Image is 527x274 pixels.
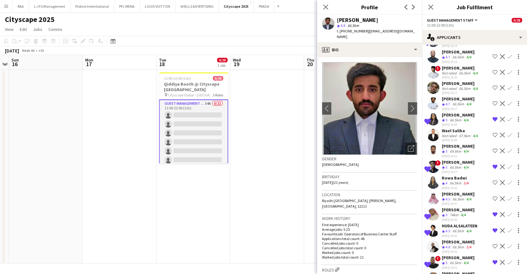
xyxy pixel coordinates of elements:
[164,76,191,81] span: 11:00-22:00 (11h)
[442,250,475,254] div: [DATE] 18:53
[442,123,475,127] div: [DATE] 18:28
[442,49,475,55] div: [PERSON_NAME]
[442,91,479,95] div: [DATE] 18:27
[422,3,527,11] h3: Job Fulfilment
[219,0,254,12] button: Cityscape 2025
[442,266,475,270] div: [DATE] 19:21
[307,57,314,63] span: Thu
[168,93,213,97] span: Cityscape Global - [GEOGRAPHIC_DATA]
[449,165,462,170] div: 66.5km
[442,75,479,79] div: [DATE] 18:26
[512,18,522,23] span: 0/28
[464,149,469,154] app-skills-label: 4/4
[10,61,19,68] span: 16
[442,86,458,91] div: Not rated
[217,63,227,68] div: 1 Job
[29,0,70,12] button: L.I.P.S Management
[473,86,478,91] app-skills-label: 4/4
[442,65,479,71] div: [PERSON_NAME]
[306,61,314,68] span: 20
[422,30,527,45] div: Applicants
[46,25,65,33] a: Comms
[442,186,470,190] div: [DATE] 18:43
[464,181,469,185] app-skills-label: 3/4
[464,260,469,265] app-skills-label: 4/4
[442,138,479,142] div: [DATE] 18:28
[442,191,475,197] div: [PERSON_NAME]
[31,25,45,33] a: Jobs
[451,55,465,60] div: 66.5km
[140,0,175,12] button: LOUIS VUITTON
[322,246,417,250] p: Cancelled jobs total count: 0
[435,66,441,71] span: !
[322,162,359,167] span: [DEMOGRAPHIC_DATA]
[33,27,42,32] span: Jobs
[442,255,475,260] div: [PERSON_NAME]
[445,213,447,217] span: 5
[442,234,477,238] div: [DATE] 18:52
[322,266,417,273] h3: Roles
[466,102,471,106] app-skills-label: 4/4
[442,218,475,222] div: [DATE] 18:52
[445,197,450,201] span: 4.5
[445,245,450,249] span: 4.8
[442,81,479,86] div: [PERSON_NAME]
[322,174,417,179] h3: Birthday
[442,207,475,213] div: [PERSON_NAME]
[20,48,36,53] span: Week 46
[322,198,396,209] span: Riyadh [GEOGRAPHIC_DATA], [PERSON_NAME], [GEOGRAPHIC_DATA], 12211
[322,156,417,162] h3: Gender
[322,250,417,255] p: Worked jobs count: 0
[85,57,93,63] span: Mon
[449,149,462,154] div: 69.6km
[84,61,93,68] span: 17
[458,133,472,138] div: 67.9km
[442,239,475,245] div: [PERSON_NAME]
[442,71,458,75] div: Not rated
[442,202,475,206] div: [DATE] 18:47
[11,57,19,63] span: Sun
[445,165,447,170] span: 5
[213,76,223,81] span: 0/28
[13,0,29,12] button: RAA
[451,245,465,250] div: 66.5km
[427,23,522,27] div: 11:00-22:00 (11h)
[442,96,475,102] div: [PERSON_NAME]
[70,0,114,12] button: Proline Interntational
[442,128,479,133] div: Wael Saliba
[466,229,471,233] app-skills-label: 4/4
[159,72,228,164] app-job-card: 11:00-22:00 (11h)0/28Qiddiya Booth @ Cityscape [GEOGRAPHIC_DATA] Cityscape Global - [GEOGRAPHIC_D...
[341,23,345,28] span: 4.8
[48,27,62,32] span: Comms
[317,3,422,11] h3: Profile
[322,180,348,185] span: [DATE] (21 years)
[322,222,417,227] p: First experience: [DATE]
[445,181,447,185] span: 4
[254,0,274,12] button: PRADA
[449,213,460,218] div: 74km
[445,118,447,122] span: 5
[466,245,471,249] app-skills-label: 3/4
[445,55,450,59] span: 4.7
[445,229,450,233] span: 4.5
[159,81,228,92] h3: Qiddiya Booth @ Cityscape [GEOGRAPHIC_DATA]
[5,15,55,24] h1: Cityscape 2025
[427,18,479,23] button: Guest Management Staff
[337,17,378,23] div: [PERSON_NAME]
[17,25,29,33] a: Edit
[233,57,241,63] span: Wed
[5,48,19,54] div: [DATE]
[466,55,471,59] app-skills-label: 4/4
[322,216,417,221] h3: Work history
[442,170,475,174] div: [DATE] 18:37
[442,154,475,158] div: [DATE] 18:31
[445,149,447,154] span: 5
[442,60,475,64] div: [DATE] 18:25
[442,143,475,149] div: [PERSON_NAME]
[322,232,417,236] p: Favourite job: Operators of Business Center Staff
[20,27,27,32] span: Edit
[337,29,415,39] span: | [EMAIL_ADDRESS][DOMAIN_NAME]
[442,223,477,229] div: HUDA ALSALATEEN
[427,18,474,23] span: Guest Management Staff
